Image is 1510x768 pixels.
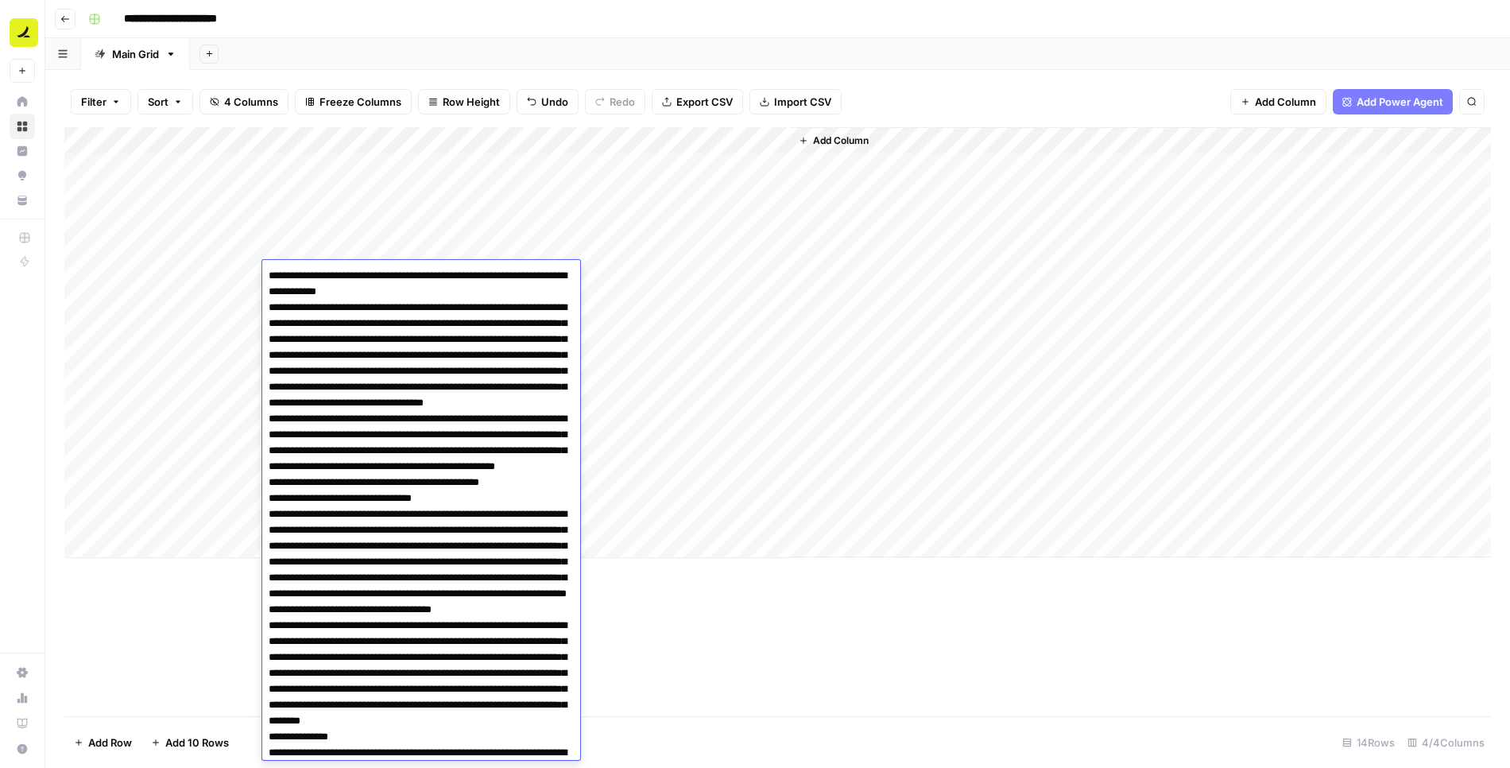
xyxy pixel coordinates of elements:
[141,730,238,755] button: Add 10 Rows
[10,660,35,685] a: Settings
[774,94,831,110] span: Import CSV
[1230,89,1326,114] button: Add Column
[517,89,579,114] button: Undo
[71,89,131,114] button: Filter
[10,685,35,711] a: Usage
[1333,89,1453,114] button: Add Power Agent
[749,89,842,114] button: Import CSV
[81,94,106,110] span: Filter
[10,188,35,213] a: Your Data
[792,130,875,151] button: Add Column
[585,89,645,114] button: Redo
[813,134,869,148] span: Add Column
[1255,94,1316,110] span: Add Column
[137,89,193,114] button: Sort
[676,94,733,110] span: Export CSV
[10,711,35,736] a: Learning Hub
[199,89,288,114] button: 4 Columns
[10,114,35,139] a: Browse
[10,13,35,52] button: Workspace: Ramp
[319,94,401,110] span: Freeze Columns
[541,94,568,110] span: Undo
[88,735,132,751] span: Add Row
[1357,94,1443,110] span: Add Power Agent
[81,38,190,70] a: Main Grid
[418,89,510,114] button: Row Height
[10,736,35,762] button: Help + Support
[165,735,229,751] span: Add 10 Rows
[443,94,500,110] span: Row Height
[10,138,35,164] a: Insights
[610,94,635,110] span: Redo
[64,730,141,755] button: Add Row
[1401,730,1491,755] div: 4/4 Columns
[10,89,35,114] a: Home
[295,89,412,114] button: Freeze Columns
[652,89,743,114] button: Export CSV
[224,94,278,110] span: 4 Columns
[1336,730,1401,755] div: 14 Rows
[112,46,159,62] div: Main Grid
[10,163,35,188] a: Opportunities
[148,94,168,110] span: Sort
[10,18,38,47] img: Ramp Logo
